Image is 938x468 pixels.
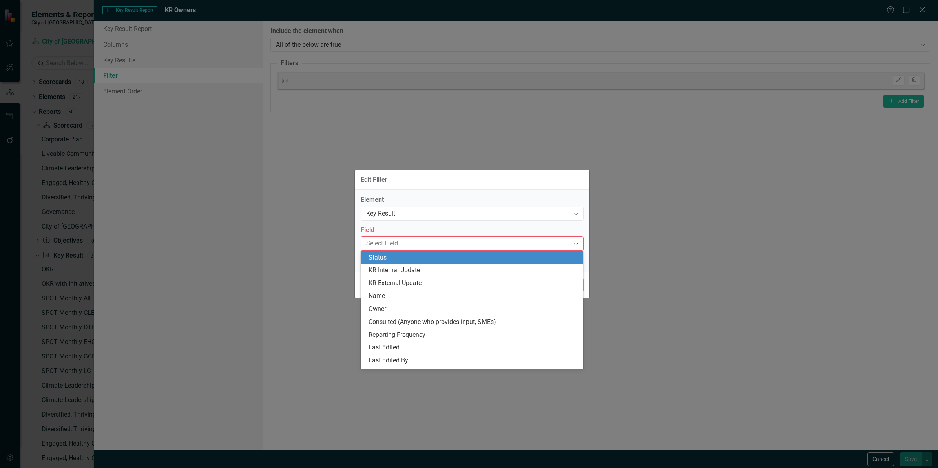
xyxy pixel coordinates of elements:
div: Last Edited [369,343,579,352]
div: Name [369,292,579,301]
div: Reporting Frequency [369,331,579,340]
div: Key Result [366,209,570,218]
div: Edit Filter [361,176,387,183]
label: Field [361,226,584,235]
div: Consulted (Anyone who provides input, SMEs) [369,318,579,327]
div: Owner [369,305,579,314]
div: Last Edited By [369,356,579,365]
div: KR Internal Update [369,266,579,275]
div: KR External Update [369,279,579,288]
div: Status [369,253,579,262]
label: Element [361,196,584,205]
